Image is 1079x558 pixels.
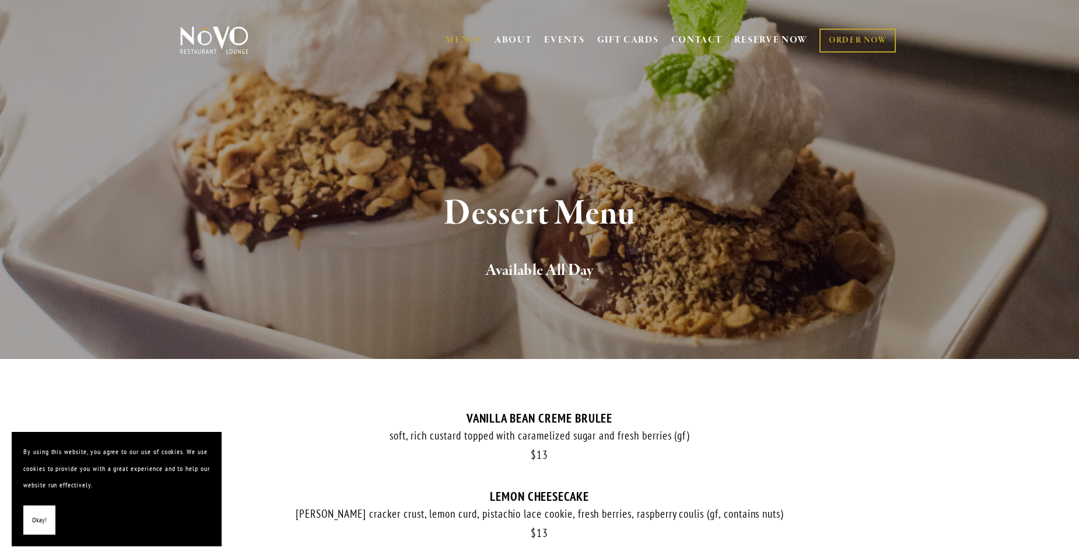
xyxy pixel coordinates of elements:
span: $ [531,448,537,462]
div: 13 [178,526,901,540]
div: VANILLA BEAN CREME BRULEE [178,411,901,426]
p: By using this website, you agree to our use of cookies. We use cookies to provide you with a grea... [23,444,210,494]
a: CONTACT [671,29,723,51]
div: soft, rich custard topped with caramelized sugar and fresh berries (gf) [178,428,901,443]
span: $ [531,526,537,540]
a: ORDER NOW [819,29,896,53]
a: GIFT CARDS [597,29,659,51]
section: Cookie banner [12,432,222,546]
span: Okay! [32,512,47,529]
a: ABOUT [495,34,533,46]
h1: Dessert Menu [199,195,880,233]
a: EVENTS [544,34,584,46]
img: Novo Restaurant &amp; Lounge [178,26,251,55]
div: [PERSON_NAME] cracker crust, lemon curd, pistachio lace cookie, fresh berries, raspberry coulis (... [178,507,901,521]
div: 13 [178,448,901,462]
div: LEMON CHEESECAKE [178,489,901,504]
a: MENUS [446,34,482,46]
button: Okay! [23,505,55,535]
a: RESERVE NOW [734,29,808,51]
h2: Available All Day [199,259,880,283]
